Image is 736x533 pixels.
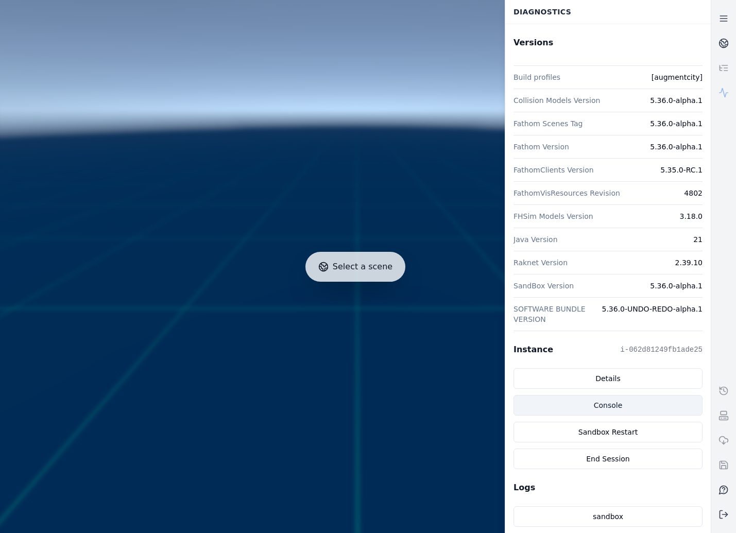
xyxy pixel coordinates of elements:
dt: Collision Models Version [514,95,600,106]
dt: FathomVisResources Revision [514,188,620,198]
a: sandbox [514,506,703,527]
button: End Session [514,449,703,469]
button: Sandbox Restart [514,422,703,442]
dd: 3.18.0 [679,211,703,221]
h2: Versions [514,37,703,49]
dt: Raknet Version [514,257,568,268]
dd: 5.36.0-UNDO-REDO-alpha.1 [602,304,703,324]
dt: Fathom Version [514,142,569,152]
dt: FathomClients Version [514,165,594,175]
dd: 2.39.10 [675,257,703,268]
h2: Logs [514,482,703,494]
dd: 5.36.0-alpha.1 [650,118,703,129]
dt: FHSim Models Version [514,211,593,221]
dt: SandBox Version [514,281,574,291]
dd: 5.36.0-alpha.1 [650,281,703,291]
pre: i-062d81249fb1ade25 [620,345,703,355]
dd: 4802 [684,188,703,198]
dd: 5.36.0-alpha.1 [650,142,703,152]
a: Details [514,368,703,389]
dt: Build profiles [514,72,560,82]
h2: Instance [514,343,553,356]
dt: Java Version [514,234,558,245]
div: Diagnostics [507,2,709,22]
dd: [augmentcity] [652,72,703,82]
dd: 5.35.0-RC.1 [660,165,703,175]
dd: 21 [693,234,703,245]
dd: 5.36.0-alpha.1 [650,95,703,106]
dt: SOFTWARE BUNDLE VERSION [514,304,602,324]
dt: Fathom Scenes Tag [514,118,583,129]
a: Console [514,395,703,416]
